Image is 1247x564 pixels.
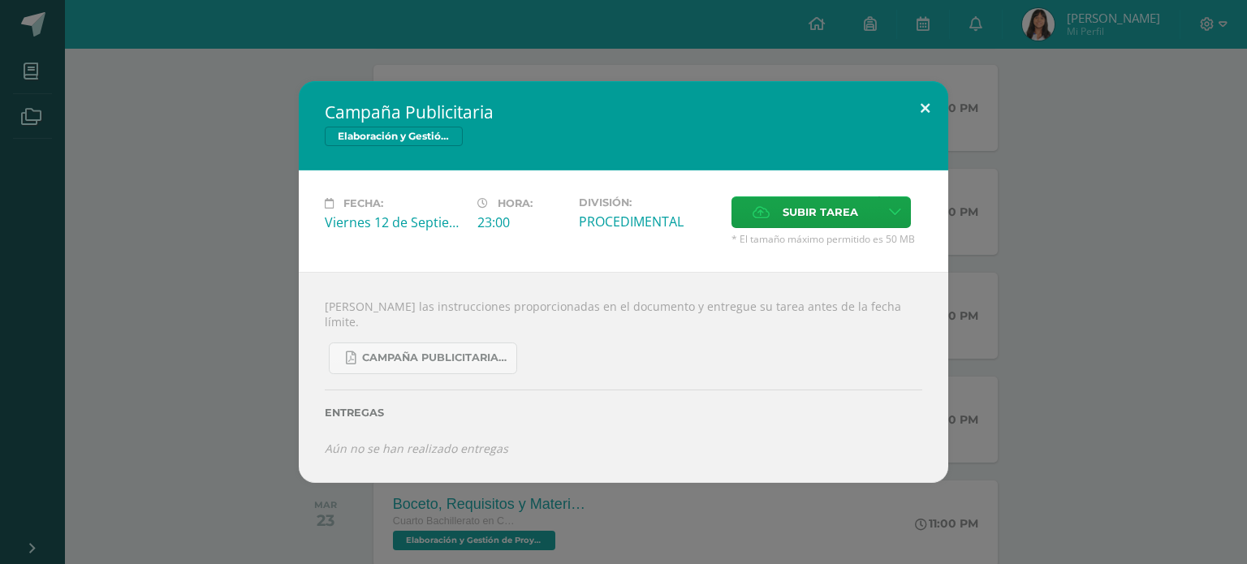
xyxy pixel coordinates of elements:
[343,197,383,209] span: Fecha:
[299,272,948,483] div: [PERSON_NAME] las instrucciones proporcionadas en el documento y entregue su tarea antes de la fe...
[325,127,463,146] span: Elaboración y Gestión de Proyectos
[325,213,464,231] div: Viernes 12 de Septiembre
[325,441,508,456] i: Aún no se han realizado entregas
[579,213,718,230] div: PROCEDIMENTAL
[731,232,922,246] span: * El tamaño máximo permitido es 50 MB
[783,197,858,227] span: Subir tarea
[325,101,922,123] h2: Campaña Publicitaria
[579,196,718,209] label: División:
[477,213,566,231] div: 23:00
[362,351,508,364] span: Campaña Publicitaria.pdf
[498,197,533,209] span: Hora:
[329,342,517,374] a: Campaña Publicitaria.pdf
[902,81,948,136] button: Close (Esc)
[325,407,922,419] label: Entregas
